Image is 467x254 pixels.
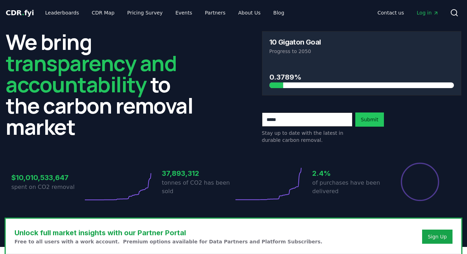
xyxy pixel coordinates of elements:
a: Blog [268,6,290,19]
a: Sign Up [428,233,447,240]
p: tonnes of CO2 has been sold [162,179,234,196]
h3: 10 Gigaton Goal [269,39,321,46]
p: Free to all users with a work account. Premium options available for Data Partners and Platform S... [14,238,322,245]
a: Pricing Survey [122,6,168,19]
p: Progress to 2050 [269,48,454,55]
a: About Us [233,6,266,19]
h3: 0.3789% [269,72,454,82]
a: CDR.fyi [6,8,34,18]
a: Contact us [372,6,410,19]
span: transparency and accountability [6,48,176,99]
a: Events [170,6,198,19]
h3: 37,893,312 [162,168,234,179]
a: CDR Map [86,6,120,19]
h3: 2.4% [312,168,384,179]
span: CDR fyi [6,8,34,17]
p: of purchases have been delivered [312,179,384,196]
div: Percentage of sales delivered [400,162,440,202]
nav: Main [40,6,290,19]
button: Sign Up [422,230,453,244]
h3: $10,010,533,647 [11,172,83,183]
a: Leaderboards [40,6,85,19]
a: Log in [411,6,444,19]
nav: Main [372,6,444,19]
p: Stay up to date with the latest in durable carbon removal. [262,129,352,144]
span: Log in [417,9,439,16]
h3: Unlock full market insights with our Partner Portal [14,227,322,238]
p: spent on CO2 removal [11,183,83,191]
a: Partners [199,6,231,19]
span: . [22,8,24,17]
button: Submit [355,112,384,127]
h2: We bring to the carbon removal market [6,31,205,137]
